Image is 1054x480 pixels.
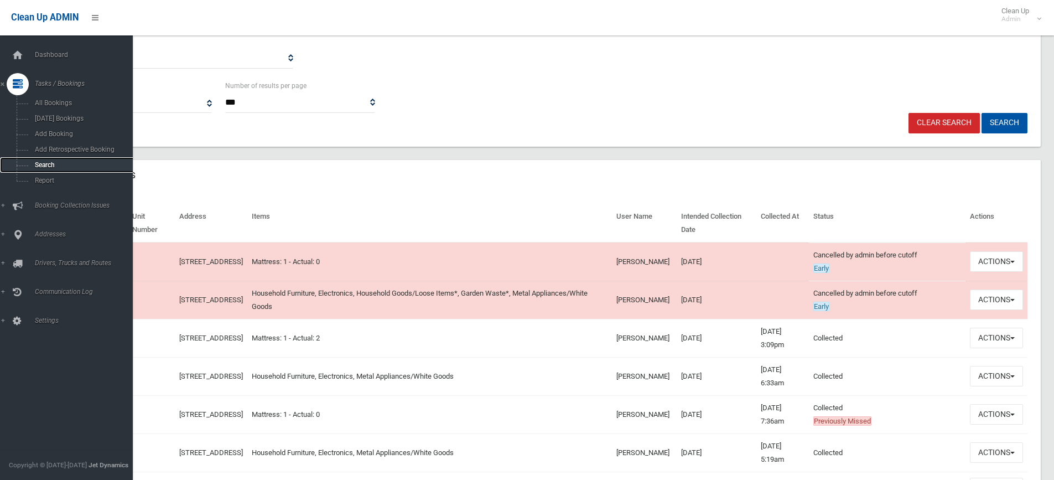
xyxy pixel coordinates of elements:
button: Actions [970,366,1023,386]
td: Household Furniture, Electronics, Household Goods/Loose Items*, Garden Waste*, Metal Appliances/W... [247,281,612,319]
a: [STREET_ADDRESS] [179,296,243,304]
th: Address [175,204,247,242]
td: Mattress: 1 - Actual: 0 [247,242,612,281]
a: [STREET_ADDRESS] [179,334,243,342]
td: [PERSON_NAME] [612,281,677,319]
th: Unit Number [128,204,175,242]
span: Drivers, Trucks and Routes [32,259,141,267]
td: Cancelled by admin before cutoff [809,281,965,319]
button: Search [982,113,1027,133]
th: Intended Collection Date [677,204,756,242]
td: Mattress: 1 - Actual: 0 [247,395,612,433]
span: All Bookings [32,99,132,107]
span: Early [813,264,829,273]
td: [PERSON_NAME] [612,319,677,357]
button: Actions [970,290,1023,310]
td: [PERSON_NAME] [612,242,677,281]
a: [STREET_ADDRESS] [179,372,243,380]
td: Collected [809,357,965,395]
td: [DATE] [677,319,756,357]
span: Communication Log [32,288,141,296]
span: Settings [32,317,141,324]
a: [STREET_ADDRESS] [179,410,243,419]
span: Add Booking [32,130,132,138]
span: Report [32,177,132,184]
td: Collected [809,319,965,357]
td: Cancelled by admin before cutoff [809,242,965,281]
span: Clean Up ADMIN [11,12,79,23]
th: Actions [965,204,1027,242]
td: [PERSON_NAME] [612,357,677,395]
td: Collected [809,395,965,433]
th: Items [247,204,612,242]
button: Actions [970,442,1023,463]
td: Collected [809,433,965,472]
td: Mattress: 1 - Actual: 2 [247,319,612,357]
td: [PERSON_NAME] [612,433,677,472]
td: [DATE] [677,395,756,433]
span: [DATE] Bookings [32,115,132,122]
td: [DATE] 3:09pm [756,319,809,357]
span: Clean Up [996,7,1040,23]
span: Dashboard [32,51,141,59]
span: Add Retrospective Booking [32,146,132,153]
span: Early [813,302,829,311]
small: Admin [1001,15,1029,23]
td: Household Furniture, Electronics, Metal Appliances/White Goods [247,433,612,472]
td: [DATE] [677,281,756,319]
span: Booking Collection Issues [32,202,141,209]
td: [DATE] [677,242,756,281]
span: Previously Missed [813,416,871,426]
th: Collected At [756,204,809,242]
span: Addresses [32,230,141,238]
a: [STREET_ADDRESS] [179,257,243,266]
td: Household Furniture, Electronics, Metal Appliances/White Goods [247,357,612,395]
td: [DATE] [677,357,756,395]
span: Tasks / Bookings [32,80,141,87]
td: [PERSON_NAME] [612,395,677,433]
td: [DATE] 5:19am [756,433,809,472]
button: Actions [970,328,1023,348]
td: [DATE] [677,433,756,472]
th: Status [809,204,965,242]
td: [DATE] 7:36am [756,395,809,433]
strong: Jet Dynamics [89,461,128,469]
button: Actions [970,404,1023,425]
label: Number of results per page [225,80,307,92]
a: Clear Search [908,113,980,133]
th: User Name [612,204,677,242]
a: [STREET_ADDRESS] [179,448,243,457]
span: Search [32,161,132,169]
button: Actions [970,251,1023,272]
td: [DATE] 6:33am [756,357,809,395]
span: Copyright © [DATE]-[DATE] [9,461,87,469]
